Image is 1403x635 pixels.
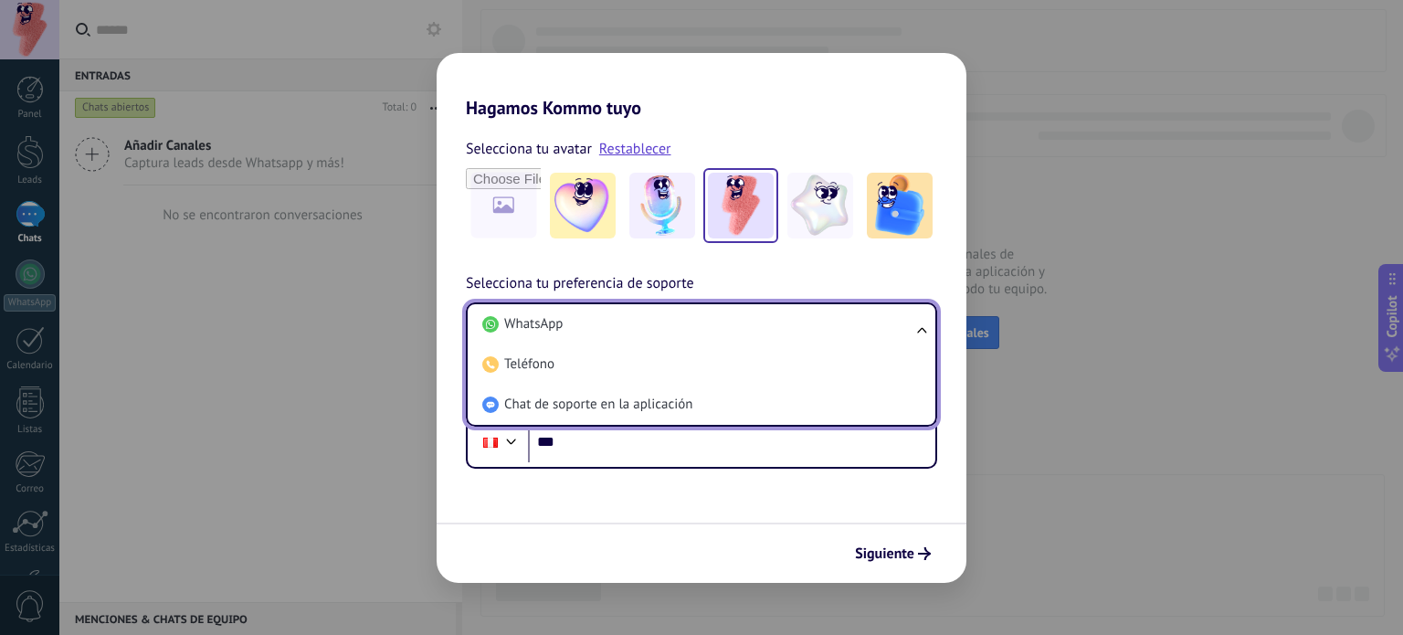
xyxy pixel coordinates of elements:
[466,137,592,161] span: Selecciona tu avatar
[437,53,966,119] h2: Hagamos Kommo tuyo
[855,547,914,560] span: Siguiente
[466,272,694,296] span: Selecciona tu preferencia de soporte
[867,173,933,238] img: -5.jpeg
[787,173,853,238] img: -4.jpeg
[504,396,692,414] span: Chat de soporte en la aplicación
[550,173,616,238] img: -1.jpeg
[504,355,554,374] span: Teléfono
[708,173,774,238] img: -3.jpeg
[629,173,695,238] img: -2.jpeg
[473,423,508,461] div: Peru: + 51
[599,140,671,158] a: Restablecer
[847,538,939,569] button: Siguiente
[504,315,563,333] span: WhatsApp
